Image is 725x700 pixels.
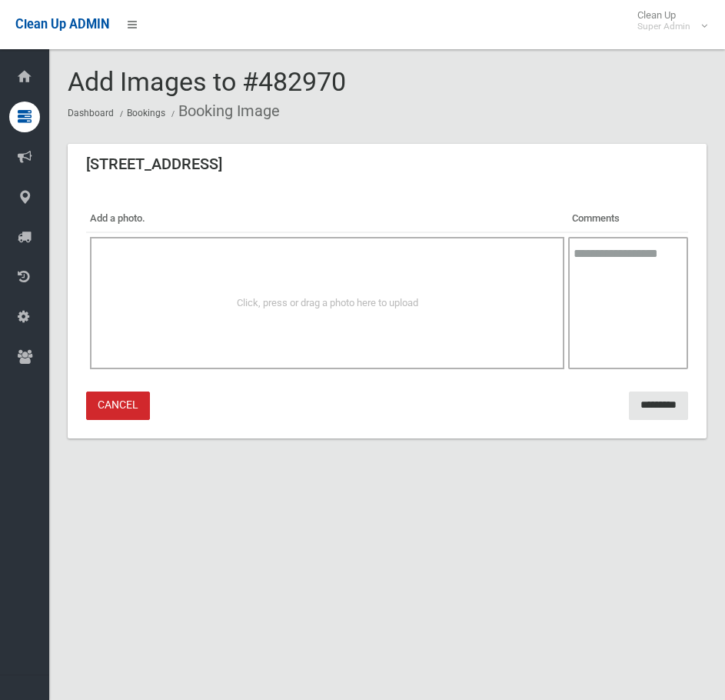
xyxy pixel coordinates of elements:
[630,9,706,32] span: Clean Up
[86,392,150,420] a: Cancel
[168,97,280,125] li: Booking Image
[68,108,114,118] a: Dashboard
[15,17,109,32] span: Clean Up ADMIN
[237,297,418,308] span: Click, press or drag a photo here to upload
[637,21,690,32] small: Super Admin
[68,66,346,97] span: Add Images to #482970
[86,156,222,172] h3: [STREET_ADDRESS]
[86,205,568,232] th: Add a photo.
[568,205,688,232] th: Comments
[127,108,165,118] a: Bookings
